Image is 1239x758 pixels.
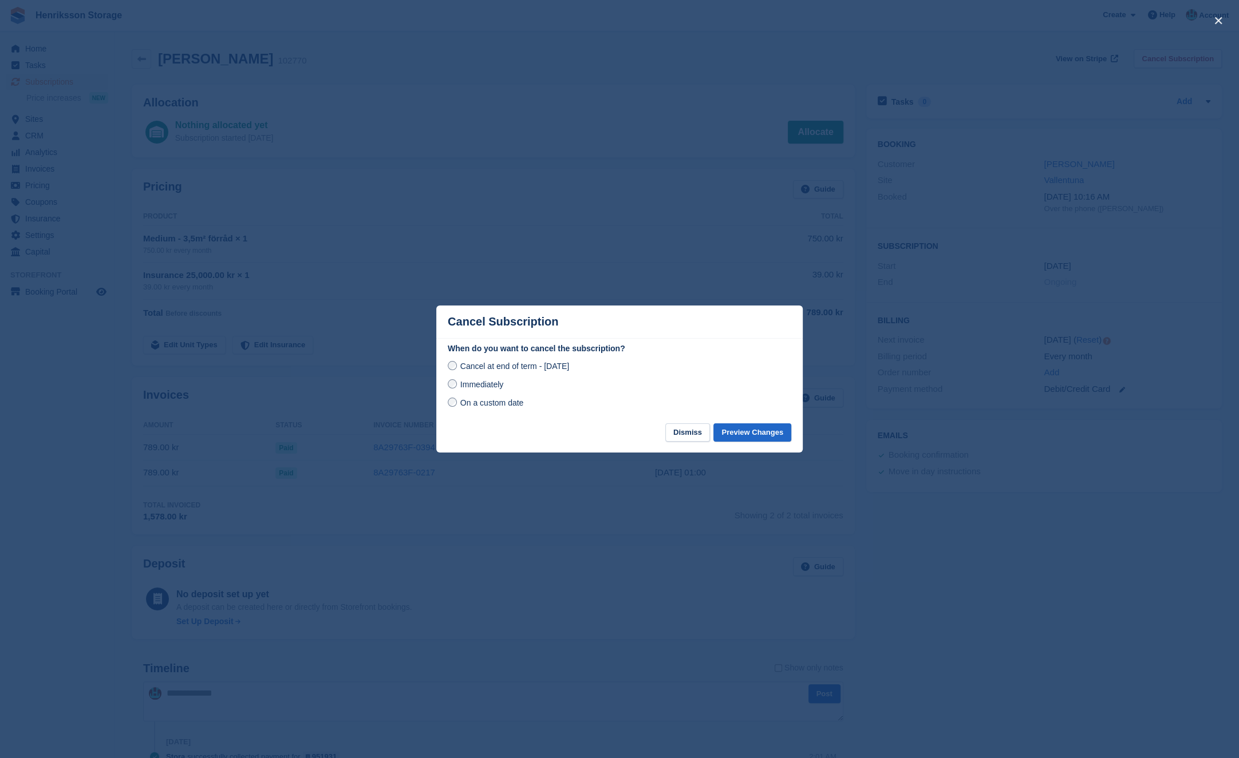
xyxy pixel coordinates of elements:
[448,343,791,355] label: When do you want to cancel the subscription?
[448,315,558,328] p: Cancel Subscription
[448,398,457,407] input: On a custom date
[460,380,503,389] span: Immediately
[665,423,710,442] button: Dismiss
[1209,11,1228,30] button: close
[448,379,457,388] input: Immediately
[460,398,524,407] span: On a custom date
[713,423,791,442] button: Preview Changes
[448,361,457,370] input: Cancel at end of term - [DATE]
[460,362,569,371] span: Cancel at end of term - [DATE]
